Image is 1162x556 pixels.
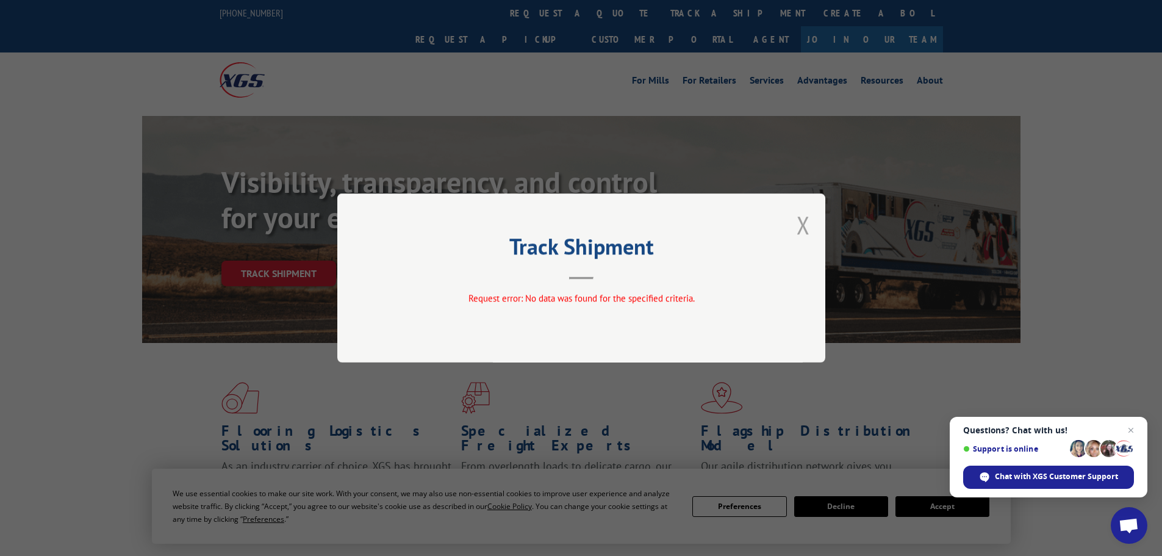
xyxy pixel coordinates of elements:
span: Close chat [1124,423,1138,438]
span: Questions? Chat with us! [963,425,1134,435]
h2: Track Shipment [398,238,764,261]
span: Support is online [963,444,1066,453]
div: Chat with XGS Customer Support [963,466,1134,489]
span: Chat with XGS Customer Support [995,471,1118,482]
button: Close modal [797,209,810,241]
span: Request error: No data was found for the specified criteria. [468,292,694,304]
div: Open chat [1111,507,1147,544]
